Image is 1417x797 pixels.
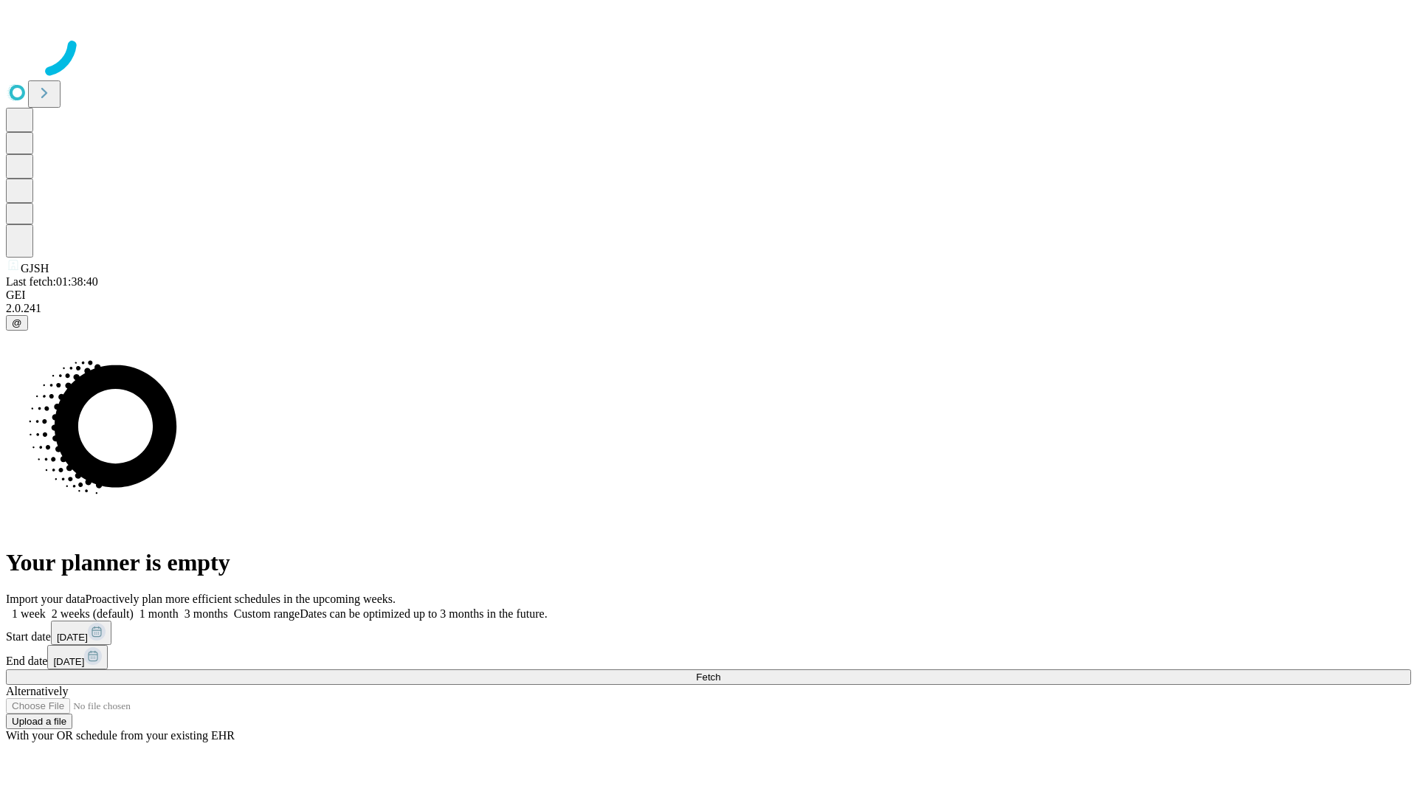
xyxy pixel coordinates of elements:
[696,672,720,683] span: Fetch
[6,275,98,288] span: Last fetch: 01:38:40
[6,315,28,331] button: @
[6,729,235,742] span: With your OR schedule from your existing EHR
[47,645,108,669] button: [DATE]
[139,607,179,620] span: 1 month
[57,632,88,643] span: [DATE]
[12,607,46,620] span: 1 week
[51,621,111,645] button: [DATE]
[6,645,1411,669] div: End date
[53,656,84,667] span: [DATE]
[6,549,1411,576] h1: Your planner is empty
[6,593,86,605] span: Import your data
[185,607,228,620] span: 3 months
[6,289,1411,302] div: GEI
[6,714,72,729] button: Upload a file
[6,685,68,697] span: Alternatively
[52,607,134,620] span: 2 weeks (default)
[6,669,1411,685] button: Fetch
[12,317,22,328] span: @
[6,621,1411,645] div: Start date
[86,593,396,605] span: Proactively plan more efficient schedules in the upcoming weeks.
[21,262,49,275] span: GJSH
[300,607,547,620] span: Dates can be optimized up to 3 months in the future.
[234,607,300,620] span: Custom range
[6,302,1411,315] div: 2.0.241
